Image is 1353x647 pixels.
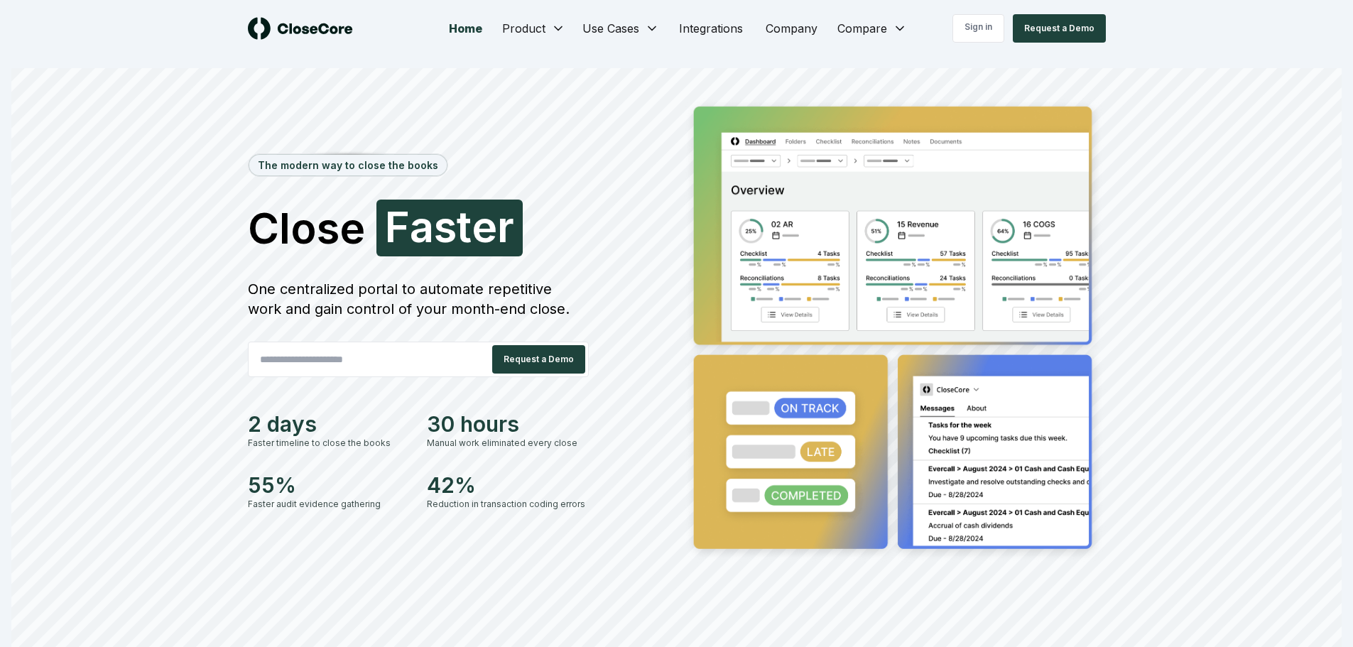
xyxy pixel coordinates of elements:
[754,14,829,43] a: Company
[427,498,589,511] div: Reduction in transaction coding errors
[492,345,585,374] button: Request a Demo
[248,437,410,450] div: Faster timeline to close the books
[472,205,497,248] span: e
[249,155,447,175] div: The modern way to close the books
[427,411,589,437] div: 30 hours
[248,411,410,437] div: 2 days
[829,14,915,43] button: Compare
[410,205,434,248] span: a
[582,20,639,37] span: Use Cases
[434,205,457,248] span: s
[248,279,589,319] div: One centralized portal to automate repetitive work and gain control of your month-end close.
[248,17,353,40] img: logo
[494,14,574,43] button: Product
[1013,14,1106,43] button: Request a Demo
[668,14,754,43] a: Integrations
[497,205,514,248] span: r
[683,97,1106,564] img: Jumbotron
[385,205,410,248] span: F
[457,205,472,248] span: t
[837,20,887,37] span: Compare
[438,14,494,43] a: Home
[248,207,365,249] span: Close
[427,472,589,498] div: 42%
[502,20,545,37] span: Product
[574,14,668,43] button: Use Cases
[952,14,1004,43] a: Sign in
[248,472,410,498] div: 55%
[248,498,410,511] div: Faster audit evidence gathering
[427,437,589,450] div: Manual work eliminated every close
